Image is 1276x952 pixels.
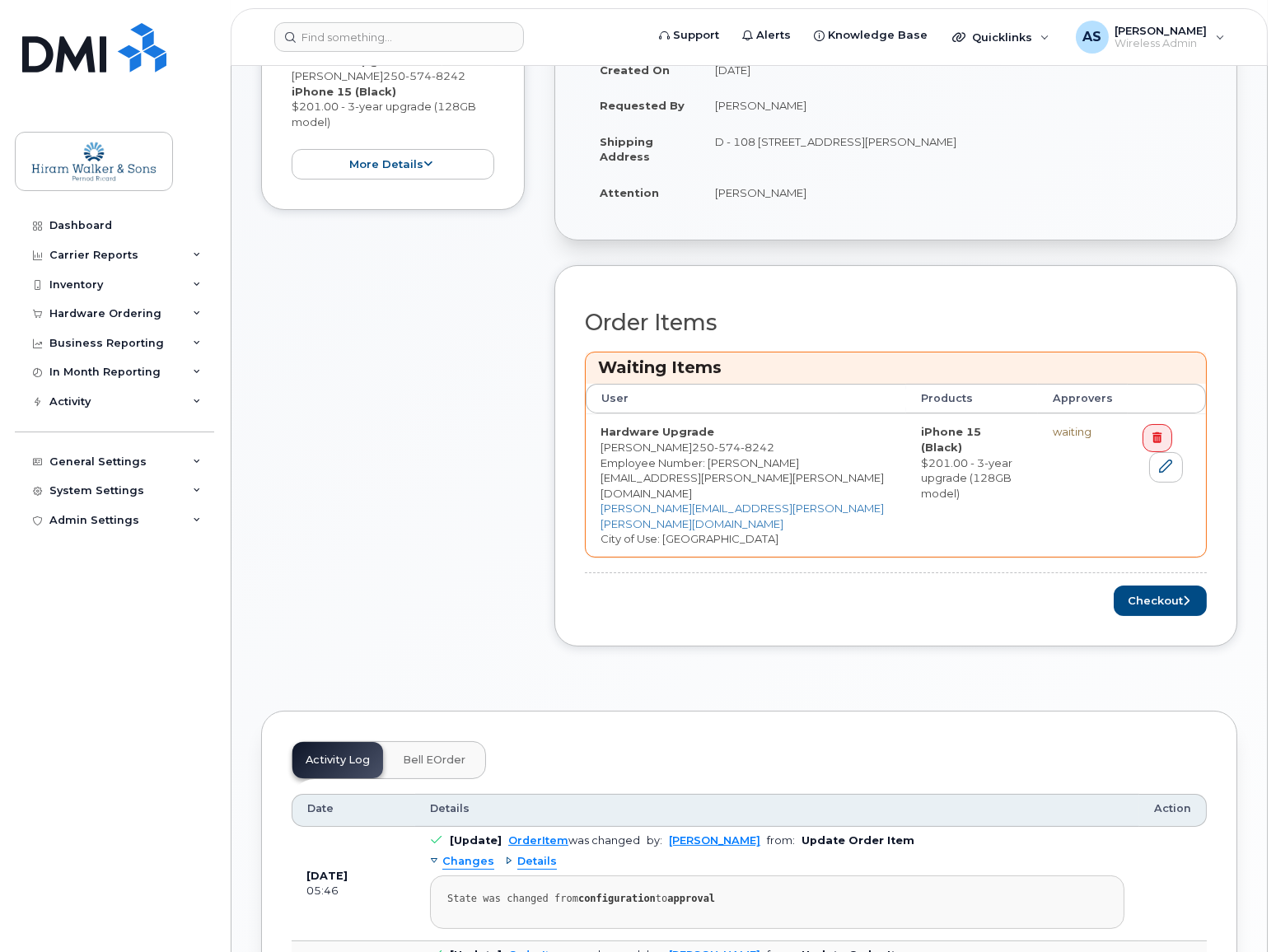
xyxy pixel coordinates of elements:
div: 05:46 [306,884,400,898]
span: 8242 [432,69,465,82]
td: [PERSON_NAME] [700,175,1207,211]
b: [Update] [450,834,502,847]
th: Action [1139,794,1207,827]
span: Details [430,801,470,816]
strong: configuration [578,893,656,904]
span: Wireless Admin [1115,37,1208,50]
strong: Shipping Address [600,135,653,164]
span: 574 [714,441,741,454]
td: [DATE] [700,52,1207,88]
div: was changed [508,834,640,847]
span: from: [767,834,795,847]
button: more details [292,149,494,180]
span: Support [673,27,719,44]
span: 574 [405,69,432,82]
div: Quicklinks [941,21,1061,54]
strong: approval [667,893,715,904]
input: Find something... [274,22,524,52]
h3: Waiting Items [598,357,1194,379]
div: [PERSON_NAME] $201.00 - 3-year upgrade (128GB model) [292,54,494,180]
a: OrderItem [508,834,568,847]
th: Approvers [1038,384,1128,413]
span: Date [307,801,334,816]
strong: Hardware Upgrade [601,425,714,438]
th: User [586,384,906,413]
span: Knowledge Base [828,27,928,44]
td: [PERSON_NAME] [700,87,1207,124]
span: by: [647,834,662,847]
strong: Hardware Upgrade [292,54,405,68]
a: Alerts [731,19,802,52]
th: Products [906,384,1039,413]
td: $201.00 - 3-year upgrade (128GB model) [906,413,1039,557]
b: [DATE] [306,870,348,882]
button: Checkout [1114,586,1207,616]
strong: Requested By [600,99,685,112]
h2: Order Items [585,310,1207,335]
strong: Created On [600,63,670,77]
span: Changes [442,854,494,870]
a: [PERSON_NAME] [669,834,760,847]
a: [PERSON_NAME][EMAIL_ADDRESS][PERSON_NAME][PERSON_NAME][DOMAIN_NAME] [601,502,884,530]
span: 250 [692,441,774,454]
span: 8242 [741,441,774,454]
strong: iPhone 15 (Black) [292,85,396,98]
b: Update Order Item [802,834,914,847]
td: D - 108 [STREET_ADDRESS][PERSON_NAME] [700,124,1207,175]
a: Support [647,19,731,52]
strong: Attention [600,186,659,199]
strong: iPhone 15 (Black) [921,425,981,454]
span: [PERSON_NAME] [1115,24,1208,37]
div: waiting [1053,424,1113,440]
a: Knowledge Base [802,19,939,52]
td: [PERSON_NAME] City of Use: [GEOGRAPHIC_DATA] [586,413,906,557]
div: State was changed from to [447,893,1107,905]
span: Alerts [756,27,791,44]
span: Employee Number: [PERSON_NAME][EMAIL_ADDRESS][PERSON_NAME][PERSON_NAME][DOMAIN_NAME] [601,456,884,500]
span: Details [517,854,557,870]
span: Bell eOrder [403,754,465,767]
div: Anoop Subramani [1064,21,1236,54]
span: 250 [383,69,465,82]
span: AS [1082,27,1101,47]
span: Quicklinks [972,30,1032,44]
